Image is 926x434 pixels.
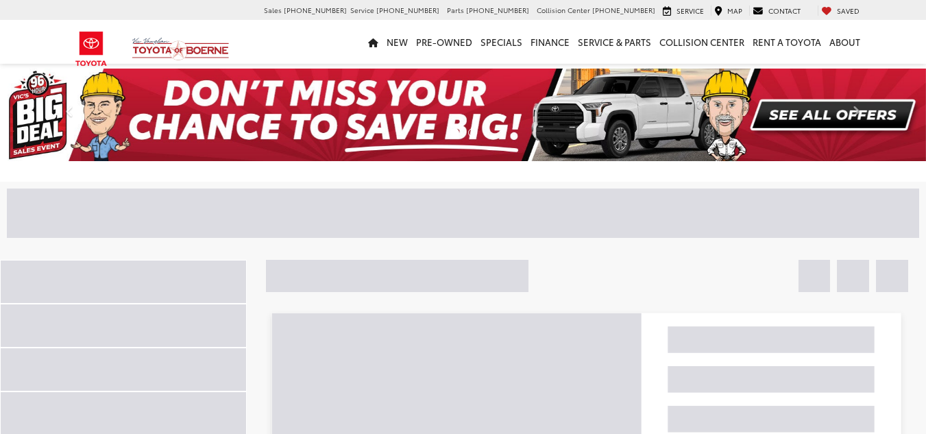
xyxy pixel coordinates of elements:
span: [PHONE_NUMBER] [466,5,529,15]
a: Finance [526,20,574,64]
a: About [825,20,864,64]
img: Toyota [66,27,117,71]
span: [PHONE_NUMBER] [592,5,655,15]
span: Contact [768,5,801,16]
span: Sales [264,5,282,15]
span: Service [677,5,704,16]
a: Contact [749,5,804,16]
a: Service & Parts: Opens in a new tab [574,20,655,64]
a: Collision Center [655,20,748,64]
a: Service [659,5,707,16]
span: Saved [837,5,860,16]
a: Rent a Toyota [748,20,825,64]
span: Parts [447,5,464,15]
a: New [382,20,412,64]
span: [PHONE_NUMBER] [284,5,347,15]
span: [PHONE_NUMBER] [376,5,439,15]
a: Specials [476,20,526,64]
img: Vic Vaughan Toyota of Boerne [132,37,230,61]
span: Collision Center [537,5,590,15]
a: My Saved Vehicles [818,5,863,16]
span: Service [350,5,374,15]
a: Pre-Owned [412,20,476,64]
span: Map [727,5,742,16]
a: Home [364,20,382,64]
a: Map [711,5,746,16]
